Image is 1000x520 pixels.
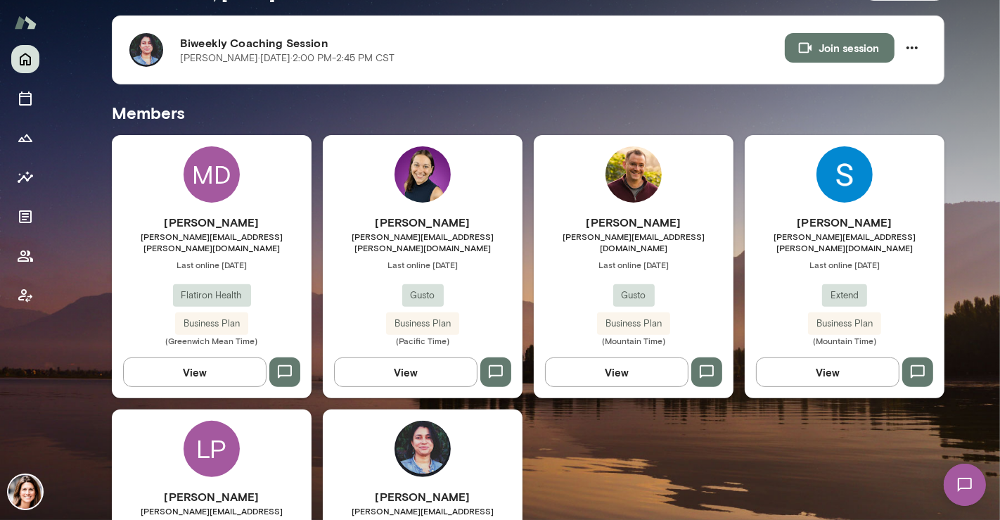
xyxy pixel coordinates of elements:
button: Client app [11,281,39,310]
span: [PERSON_NAME][EMAIL_ADDRESS][PERSON_NAME][DOMAIN_NAME] [112,231,312,253]
img: Rehana Manejwala [395,146,451,203]
button: Sessions [11,84,39,113]
h6: [PERSON_NAME] [323,214,523,231]
span: (Mountain Time) [745,335,944,346]
span: Business Plan [175,317,248,331]
img: Jeremy Person [605,146,662,203]
span: Gusto [613,288,655,303]
img: Gwen Throckmorton [8,475,42,509]
button: Growth Plan [11,124,39,152]
button: Documents [11,203,39,231]
span: [PERSON_NAME][EMAIL_ADDRESS][DOMAIN_NAME] [534,231,733,253]
span: (Greenwich Mean Time) [112,335,312,346]
button: View [545,357,688,387]
button: View [123,357,267,387]
span: Business Plan [386,317,459,331]
button: Join session [785,33,895,63]
span: Last online [DATE] [323,259,523,270]
img: Lorena Morel Diaz [395,421,451,477]
h5: Members [112,101,944,124]
div: MD [184,146,240,203]
span: Last online [DATE] [534,259,733,270]
button: Home [11,45,39,73]
h6: [PERSON_NAME] [323,488,523,505]
h6: [PERSON_NAME] [112,488,312,505]
p: [PERSON_NAME] · [DATE] · 2:00 PM-2:45 PM CST [180,51,395,65]
span: (Mountain Time) [534,335,733,346]
button: Insights [11,163,39,191]
div: LP [184,421,240,477]
h6: [PERSON_NAME] [112,214,312,231]
span: Gusto [402,288,444,303]
img: Shannon Payne [816,146,873,203]
span: Extend [822,288,867,303]
span: Business Plan [597,317,670,331]
h6: Biweekly Coaching Session [180,34,785,51]
button: View [756,357,899,387]
span: Business Plan [808,317,881,331]
span: Flatiron Health [173,288,251,303]
span: Last online [DATE] [112,259,312,270]
h6: [PERSON_NAME] [534,214,733,231]
button: View [334,357,477,387]
img: Mento [14,9,37,36]
span: Last online [DATE] [745,259,944,270]
span: (Pacific Time) [323,335,523,346]
button: Members [11,242,39,270]
span: [PERSON_NAME][EMAIL_ADDRESS][PERSON_NAME][DOMAIN_NAME] [323,231,523,253]
h6: [PERSON_NAME] [745,214,944,231]
span: [PERSON_NAME][EMAIL_ADDRESS][PERSON_NAME][DOMAIN_NAME] [745,231,944,253]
